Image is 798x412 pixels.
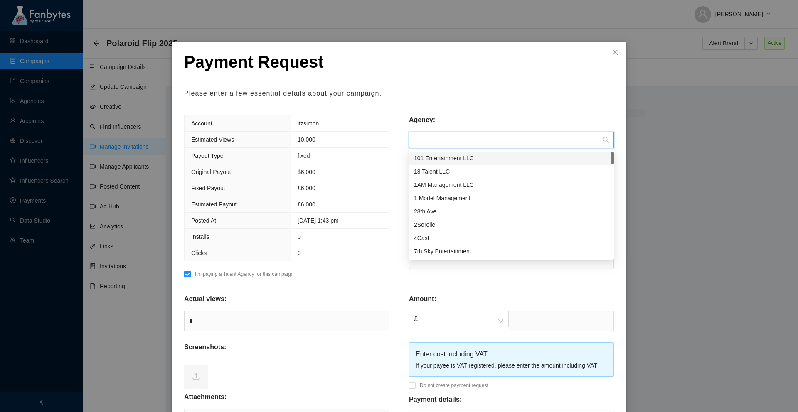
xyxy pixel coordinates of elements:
[409,165,614,178] div: 18 Talent LLC
[191,152,224,159] span: Payout Type
[416,349,607,359] div: Enter cost including VAT
[298,152,310,159] span: fixed
[409,115,435,125] p: Agency:
[298,250,301,256] span: 0
[409,191,614,205] div: 1 Model Management
[192,372,200,380] span: upload
[414,194,609,203] div: 1 Model Management
[191,233,209,240] span: Installs
[414,220,609,229] div: 2Sorelle
[184,52,614,72] p: Payment Request
[409,395,462,405] p: Payment details:
[409,294,436,304] p: Amount:
[191,217,216,224] span: Posted At
[191,185,225,191] span: Fixed Payout
[298,233,301,240] span: 0
[191,250,207,256] span: Clicks
[184,392,227,402] p: Attachments:
[191,120,212,127] span: Account
[184,342,226,352] p: Screenshots:
[298,201,315,208] span: £6,000
[184,88,614,98] p: Please enter a few essential details about your campaign.
[414,247,609,256] div: 7th Sky Entertainment
[409,205,614,218] div: 28th Ave
[612,49,618,56] span: close
[414,167,609,176] div: 18 Talent LLC
[414,154,609,163] div: 101 Entertainment LLC
[184,294,227,304] p: Actual views:
[409,152,614,165] div: 101 Entertainment LLC
[298,136,315,143] span: 10,000
[420,381,488,390] p: Do not create payment request
[298,185,315,191] span: £6,000
[191,169,231,175] span: Original Payout
[191,201,237,208] span: Estimated Payout
[409,245,614,258] div: 7th Sky Entertainment
[409,231,614,245] div: 4Cast
[414,207,609,216] div: 28th Ave
[414,180,609,189] div: 1AM Management LLC
[416,361,607,370] div: If your payee is VAT registered, please enter the amount including VAT
[604,42,626,64] button: Close
[298,217,339,224] span: [DATE] 1:43 pm
[298,120,319,127] span: itzsimon
[195,270,293,278] p: I’m paying a Talent Agency for this campaign
[409,178,614,191] div: 1AM Management LLC
[191,136,234,143] span: Estimated Views
[298,169,315,175] span: $ 6,000
[414,233,609,243] div: 4Cast
[414,311,504,327] span: £
[409,218,614,231] div: 2Sorelle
